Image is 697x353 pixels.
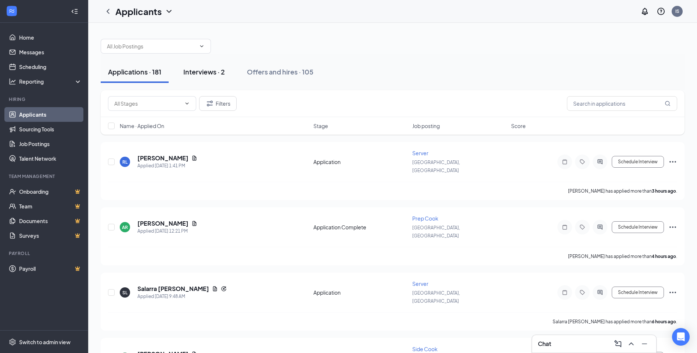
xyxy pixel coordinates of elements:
[313,158,408,165] div: Application
[596,290,604,295] svg: ActiveChat
[639,338,650,350] button: Minimize
[115,5,162,18] h1: Applicants
[578,224,587,230] svg: Tag
[612,221,664,233] button: Schedule Interview
[596,224,604,230] svg: ActiveChat
[205,99,214,108] svg: Filter
[614,339,622,348] svg: ComposeMessage
[19,45,82,59] a: Messages
[9,250,80,256] div: Payroll
[191,155,197,161] svg: Document
[668,223,677,232] svg: Ellipses
[578,159,587,165] svg: Tag
[19,228,82,243] a: SurveysCrown
[71,8,78,15] svg: Collapse
[672,328,690,346] div: Open Intercom Messenger
[107,42,196,50] input: All Job Postings
[19,59,82,74] a: Scheduling
[596,159,604,165] svg: ActiveChat
[19,214,82,228] a: DocumentsCrown
[137,162,197,170] div: Applied [DATE] 1:41 PM
[560,159,569,165] svg: Note
[9,338,16,346] svg: Settings
[122,224,128,230] div: AR
[568,188,677,194] p: [PERSON_NAME] has applied more than .
[412,225,460,239] span: [GEOGRAPHIC_DATA], [GEOGRAPHIC_DATA]
[212,286,218,292] svg: Document
[412,280,428,287] span: Server
[652,254,676,259] b: 4 hours ago
[612,287,664,298] button: Schedule Interview
[199,96,237,111] button: Filter Filters
[137,293,227,300] div: Applied [DATE] 9:48 AM
[19,151,82,166] a: Talent Network
[612,338,624,350] button: ComposeMessage
[19,137,82,151] a: Job Postings
[19,30,82,45] a: Home
[108,67,161,76] div: Applications · 181
[412,150,428,156] span: Server
[19,78,82,85] div: Reporting
[165,7,173,16] svg: ChevronDown
[191,221,197,226] svg: Document
[122,290,127,296] div: SL
[19,122,82,137] a: Sourcing Tools
[313,122,328,130] span: Stage
[221,286,227,292] svg: Reapply
[625,338,637,350] button: ChevronUp
[137,219,188,228] h5: [PERSON_NAME]
[511,122,526,130] span: Score
[612,156,664,168] button: Schedule Interview
[668,157,677,166] svg: Ellipses
[627,339,636,348] svg: ChevronUp
[412,160,460,173] span: [GEOGRAPHIC_DATA], [GEOGRAPHIC_DATA]
[137,228,197,235] div: Applied [DATE] 12:21 PM
[104,7,112,16] svg: ChevronLeft
[675,8,679,14] div: IS
[120,122,164,130] span: Name · Applied On
[553,319,677,325] p: Salarra [PERSON_NAME] has applied more than .
[652,188,676,194] b: 3 hours ago
[412,346,438,352] span: Side Cook
[183,67,225,76] div: Interviews · 2
[560,290,569,295] svg: Note
[538,340,551,348] h3: Chat
[668,288,677,297] svg: Ellipses
[137,154,188,162] h5: [PERSON_NAME]
[665,101,671,106] svg: MagnifyingGlass
[122,159,127,165] div: RL
[560,224,569,230] svg: Note
[412,215,438,222] span: Prep Cook
[19,261,82,276] a: PayrollCrown
[114,99,181,108] input: All Stages
[568,253,677,259] p: [PERSON_NAME] has applied more than .
[184,101,190,106] svg: ChevronDown
[9,78,16,85] svg: Analysis
[137,285,209,293] h5: Salarra [PERSON_NAME]
[652,319,676,324] b: 6 hours ago
[313,289,408,296] div: Application
[19,338,71,346] div: Switch to admin view
[9,173,80,179] div: Team Management
[412,290,460,304] span: [GEOGRAPHIC_DATA], [GEOGRAPHIC_DATA]
[199,43,205,49] svg: ChevronDown
[567,96,677,111] input: Search in applications
[412,122,440,130] span: Job posting
[313,223,408,231] div: Application Complete
[640,7,649,16] svg: Notifications
[640,339,649,348] svg: Minimize
[19,184,82,199] a: OnboardingCrown
[247,67,313,76] div: Offers and hires · 105
[657,7,665,16] svg: QuestionInfo
[8,7,15,15] svg: WorkstreamLogo
[9,96,80,102] div: Hiring
[578,290,587,295] svg: Tag
[19,199,82,214] a: TeamCrown
[19,107,82,122] a: Applicants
